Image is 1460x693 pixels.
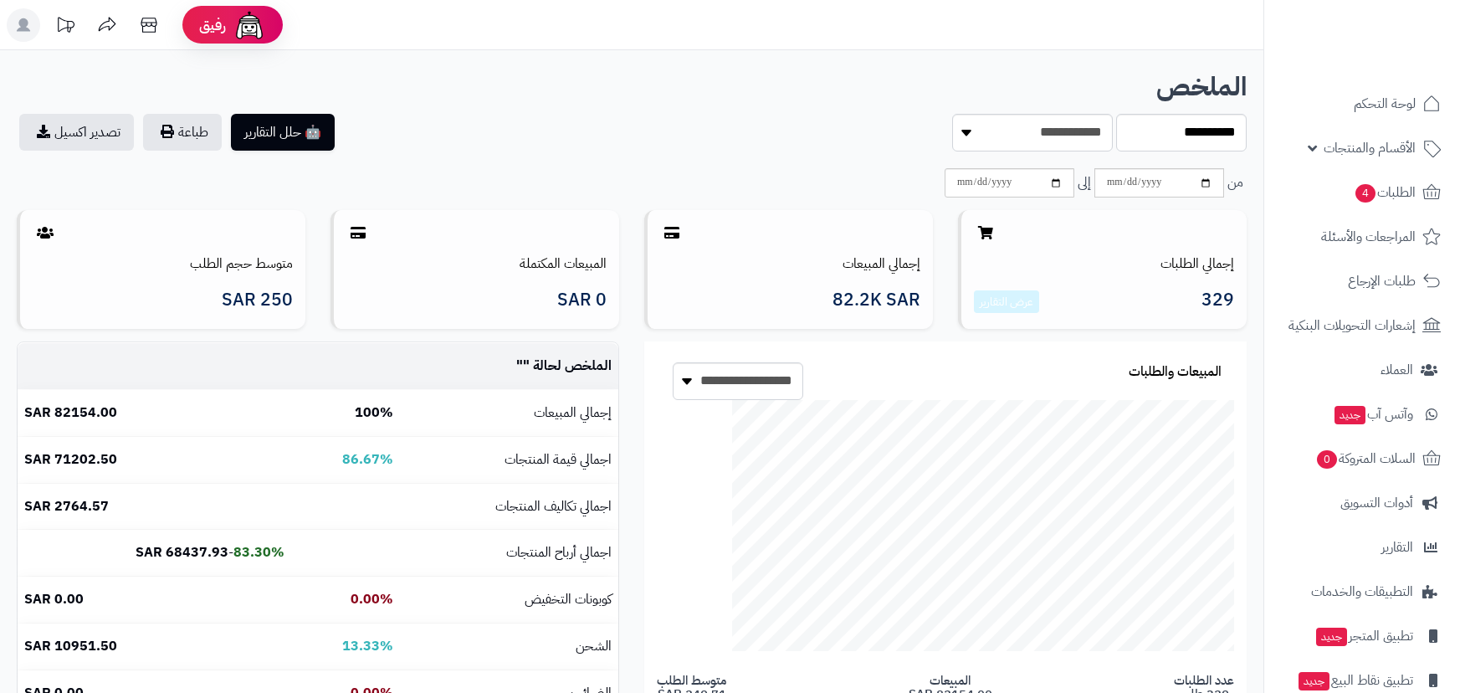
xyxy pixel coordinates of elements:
[1274,394,1450,434] a: وآتس آبجديد
[1354,181,1416,204] span: الطلبات
[400,530,618,576] td: اجمالي أرباح المنتجات
[1299,672,1329,690] span: جديد
[1340,491,1413,515] span: أدوات التسويق
[1274,572,1450,612] a: التطبيقات والخدمات
[199,15,226,35] span: رفيق
[557,290,607,310] span: 0 SAR
[24,589,84,609] b: 0.00 SAR
[1274,350,1450,390] a: العملاء
[231,114,335,151] button: 🤖 حلل التقارير
[1381,358,1413,382] span: العملاء
[1297,669,1413,692] span: تطبيق نقاط البيع
[24,636,117,656] b: 10951.50 SAR
[980,293,1033,311] a: عرض التقارير
[355,403,393,423] b: 100%
[1348,269,1416,293] span: طلبات الإرجاع
[1314,624,1413,648] span: تطبيق المتجر
[1274,527,1450,567] a: التقارير
[400,343,618,389] td: الملخص لحالة " "
[1316,628,1347,646] span: جديد
[19,114,134,151] a: تصدير اكسيل
[1288,314,1416,337] span: إشعارات التحويلات البنكية
[1201,290,1234,314] span: 329
[342,636,393,656] b: 13.33%
[1274,84,1450,124] a: لوحة التحكم
[233,8,266,42] img: ai-face.png
[843,254,920,274] a: إجمالي المبيعات
[24,403,117,423] b: 82154.00 SAR
[1160,254,1234,274] a: إجمالي الطلبات
[233,542,284,562] b: 83.30%
[1227,173,1243,192] span: من
[1354,92,1416,116] span: لوحة التحكم
[832,290,920,310] span: 82.2K SAR
[1274,217,1450,257] a: المراجعات والأسئلة
[1324,136,1416,160] span: الأقسام والمنتجات
[1156,67,1247,106] b: الملخص
[1129,365,1222,380] h3: المبيعات والطلبات
[1274,261,1450,301] a: طلبات الإرجاع
[1334,406,1365,424] span: جديد
[24,449,117,470] b: 71202.50 SAR
[44,8,86,46] a: تحديثات المنصة
[1317,450,1337,469] span: 0
[1274,616,1450,656] a: تطبيق المتجرجديد
[222,290,293,310] span: 250 SAR
[1274,305,1450,346] a: إشعارات التحويلات البنكية
[400,437,618,483] td: اجمالي قيمة المنتجات
[1333,403,1413,426] span: وآتس آب
[143,114,222,151] button: طباعة
[1274,172,1450,213] a: الطلبات4
[1321,225,1416,249] span: المراجعات والأسئلة
[351,589,393,609] b: 0.00%
[24,496,109,516] b: 2764.57 SAR
[342,449,393,470] b: 86.67%
[18,530,291,576] td: -
[400,390,618,436] td: إجمالي المبيعات
[1355,184,1375,203] span: 4
[520,254,607,274] a: المبيعات المكتملة
[400,577,618,623] td: كوبونات التخفيض
[400,484,618,530] td: اجمالي تكاليف المنتجات
[1381,536,1413,559] span: التقارير
[136,542,228,562] b: 68437.93 SAR
[190,254,293,274] a: متوسط حجم الطلب
[1078,173,1091,192] span: إلى
[400,624,618,670] td: الشحن
[1274,439,1450,479] a: السلات المتروكة0
[1315,447,1416,470] span: السلات المتروكة
[1311,580,1413,603] span: التطبيقات والخدمات
[1274,483,1450,523] a: أدوات التسويق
